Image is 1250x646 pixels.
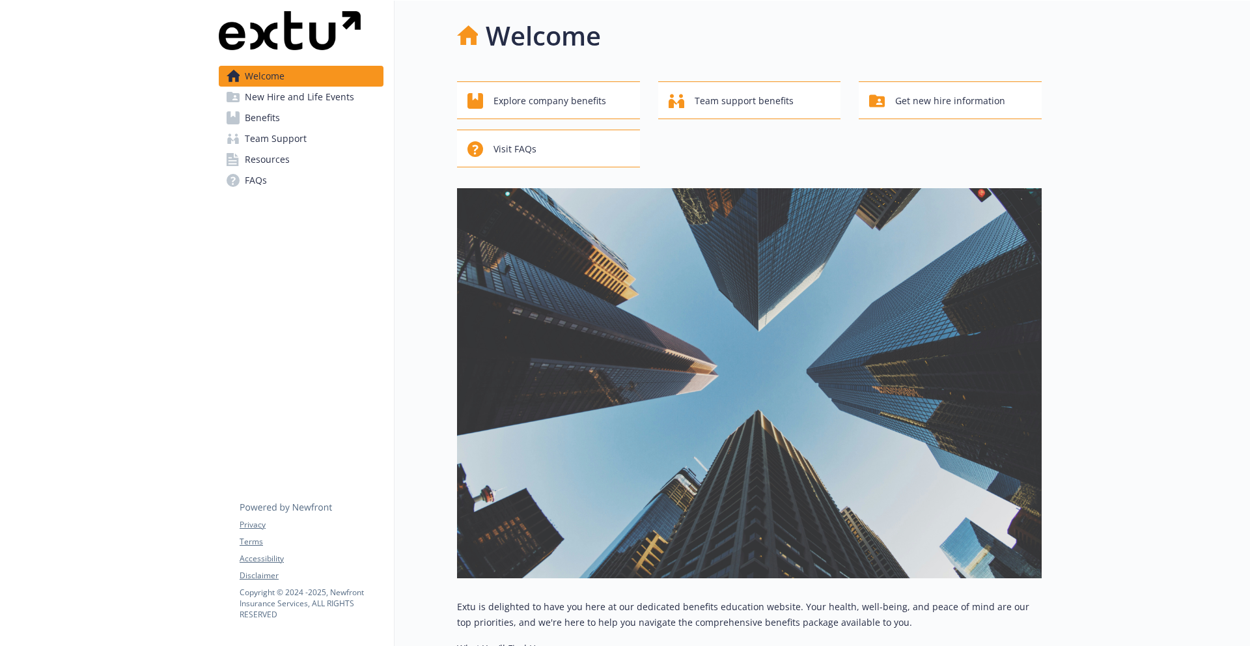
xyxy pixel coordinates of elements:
button: Explore company benefits [457,81,640,119]
p: Copyright © 2024 - 2025 , Newfront Insurance Services, ALL RIGHTS RESERVED [240,587,383,620]
a: Benefits [219,107,383,128]
a: Team Support [219,128,383,149]
span: Explore company benefits [493,89,606,113]
span: Welcome [245,66,285,87]
a: Accessibility [240,553,383,565]
span: Visit FAQs [493,137,536,161]
span: Resources [245,149,290,170]
a: Terms [240,536,383,548]
span: Get new hire information [895,89,1005,113]
button: Visit FAQs [457,130,640,167]
img: overview page banner [457,188,1042,578]
button: Get new hire information [859,81,1042,119]
span: Team support benefits [695,89,794,113]
a: Resources [219,149,383,170]
a: Welcome [219,66,383,87]
button: Team support benefits [658,81,841,119]
h1: Welcome [486,16,601,55]
p: Extu is delighted to have you here at our dedicated benefits education website. Your health, well... [457,599,1042,630]
a: Disclaimer [240,570,383,582]
a: Privacy [240,519,383,531]
span: Benefits [245,107,280,128]
span: Team Support [245,128,307,149]
a: FAQs [219,170,383,191]
span: FAQs [245,170,267,191]
a: New Hire and Life Events [219,87,383,107]
span: New Hire and Life Events [245,87,354,107]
